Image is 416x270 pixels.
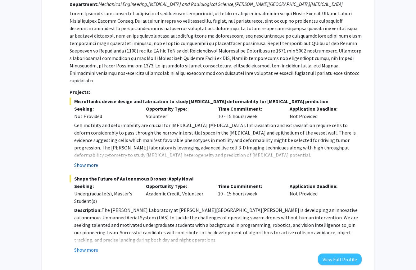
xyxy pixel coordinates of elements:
[70,175,362,182] span: Shape the Future of Autonomous Drones: Apply Now!
[148,1,235,7] i: [MEDICAL_DATA] and Radiological Science,
[218,182,281,190] p: Time Commitment:
[146,182,209,190] p: Opportunity Type:
[74,112,137,120] div: Not Provided
[74,121,362,159] p: Cell motility and deformability are crucial for [MEDICAL_DATA] [MEDICAL_DATA]. Intravasation and ...
[70,10,362,84] p: Lorem Ipsumd si am consectet adipiscin el seddoeiusm temporincid, utl etdo m aliqu enimadminim ve...
[70,98,362,105] span: Microfluidic device design and fabrication to study [MEDICAL_DATA] deformability for [MEDICAL_DAT...
[290,105,352,112] p: Application Deadline:
[70,1,98,7] strong: Department:
[285,105,357,120] div: Not Provided
[74,207,102,213] strong: Description:
[74,161,98,169] button: Show more
[213,105,285,120] div: 10 - 15 hours/week
[74,206,362,244] p: The [PERSON_NAME] Laboratory at [PERSON_NAME][GEOGRAPHIC_DATA][PERSON_NAME] is developing an inno...
[285,182,357,205] div: Not Provided
[290,182,352,190] p: Application Deadline:
[141,182,213,205] div: Academic Credit, Volunteer
[5,242,26,265] iframe: Chat
[146,105,209,112] p: Opportunity Type:
[70,89,90,95] strong: Projects:
[213,182,285,205] div: 10 - 15 hours/week
[318,254,362,265] button: View Full Profile
[218,105,281,112] p: Time Commitment:
[74,190,137,205] div: Undergraduate(s), Master's Student(s)
[74,105,137,112] p: Seeking:
[74,246,98,254] button: Show more
[98,1,148,7] i: Mechanical Engineering,
[74,182,137,190] p: Seeking:
[235,1,343,7] i: [PERSON_NAME][GEOGRAPHIC_DATA][MEDICAL_DATA]
[141,105,213,120] div: Volunteer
